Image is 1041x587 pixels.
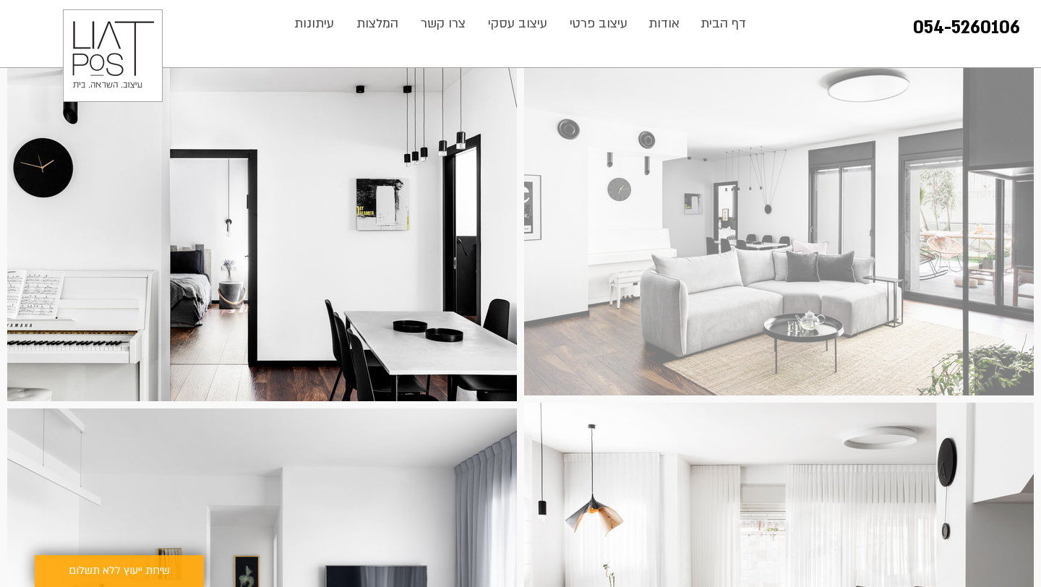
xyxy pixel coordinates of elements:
p: עיצוב עסקי [481,9,554,38]
p: המלצות [349,9,406,38]
a: עיצוב עסקי [476,9,558,38]
a: המלצות [345,9,409,38]
a: עיצוב פרטי [558,9,638,38]
p: אודות [641,9,687,38]
p: דף הבית [693,9,753,38]
span: שיחת ייעוץ ללא תשלום [69,562,170,580]
a: שיחת ייעוץ ללא תשלום [35,555,204,587]
p: עיתונות [287,9,341,38]
a: 054-5260106 [913,16,1020,40]
a: עיתונות [283,9,345,38]
a: צרו קשר [409,9,476,38]
p: עיצוב פרטי [562,9,635,38]
nav: אתר [283,9,758,38]
a: דף הבית [690,9,757,38]
a: אודות [638,9,690,38]
p: צרו קשר [414,9,473,38]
